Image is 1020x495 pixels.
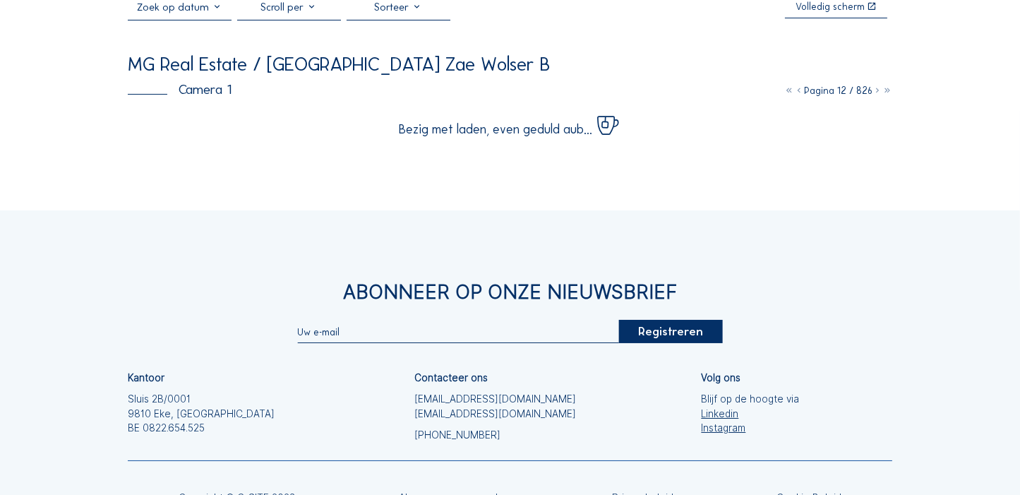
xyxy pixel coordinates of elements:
[128,282,893,302] div: Abonneer op onze nieuwsbrief
[128,374,164,383] div: Kantoor
[618,320,722,343] div: Registreren
[399,124,592,136] span: Bezig met laden, even geduld aub...
[701,421,799,436] a: Instagram
[128,54,550,73] div: MG Real Estate / [GEOGRAPHIC_DATA] Zae Wolser B
[701,407,799,422] a: Linkedin
[414,428,576,443] a: [PHONE_NUMBER]
[701,392,799,436] div: Blijf op de hoogte via
[701,374,740,383] div: Volg ons
[128,1,232,13] input: Zoek op datum 󰅀
[414,392,576,407] a: [EMAIL_ADDRESS][DOMAIN_NAME]
[796,2,865,12] div: Volledig scherm
[414,374,488,383] div: Contacteer ons
[128,392,275,436] div: Sluis 2B/0001 9810 Eke, [GEOGRAPHIC_DATA] BE 0822.654.525
[804,85,872,97] span: Pagina 12 / 826
[297,326,618,338] input: Uw e-mail
[128,83,232,96] div: Camera 1
[414,407,576,422] a: [EMAIL_ADDRESS][DOMAIN_NAME]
